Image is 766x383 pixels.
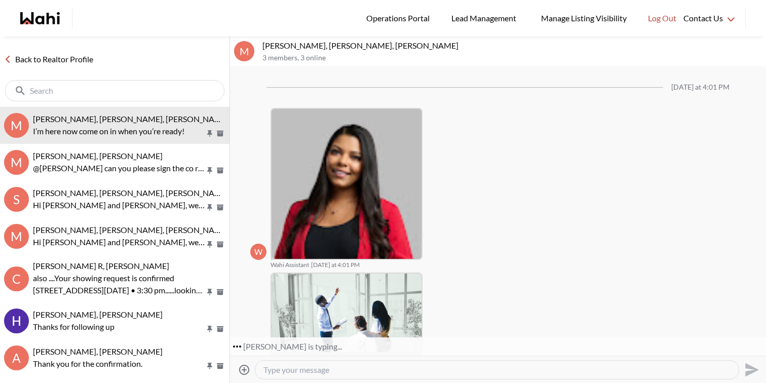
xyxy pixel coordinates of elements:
[648,12,676,25] span: Log Out
[4,224,29,249] div: M
[33,284,205,296] p: [STREET_ADDRESS][DATE] • 3:30 pm......looking forward to show you these units.....see you then......
[4,150,29,175] div: M
[243,340,342,353] div: [PERSON_NAME] is typing...
[4,309,29,333] div: Hema Alageson, Faraz
[451,12,520,25] span: Lead Management
[538,12,630,25] span: Manage Listing Visibility
[215,166,225,175] button: Archive
[4,187,29,212] div: S
[250,244,266,260] div: W
[33,236,205,248] p: Hi [PERSON_NAME] and [PERSON_NAME], we hope you enjoyed your showings! Did the properties meet yo...
[262,41,762,51] p: [PERSON_NAME], [PERSON_NAME], [PERSON_NAME]
[33,310,163,319] span: [PERSON_NAME], [PERSON_NAME]
[205,203,214,212] button: Pin
[20,12,60,24] a: Wahi homepage
[33,261,169,271] span: [PERSON_NAME] R, [PERSON_NAME]
[4,266,29,291] div: c
[205,240,214,249] button: Pin
[33,358,205,370] p: Thank you for the confirmation.
[215,240,225,249] button: Archive
[215,203,225,212] button: Archive
[33,151,163,161] span: [PERSON_NAME], [PERSON_NAME]
[4,113,29,138] div: M
[366,12,433,25] span: Operations Portal
[33,225,229,235] span: [PERSON_NAME], [PERSON_NAME], [PERSON_NAME]
[4,309,29,333] img: H
[215,362,225,370] button: Archive
[33,272,205,284] p: also ....Your showing request is confirmed
[33,188,229,198] span: [PERSON_NAME], [PERSON_NAME], [PERSON_NAME]
[4,346,29,370] div: a
[205,288,214,296] button: Pin
[33,347,163,356] span: [PERSON_NAME], [PERSON_NAME]
[215,325,225,333] button: Archive
[205,166,214,175] button: Pin
[33,199,205,211] p: Hi [PERSON_NAME] and [PERSON_NAME], we hope you enjoyed your showings! Did the properties meet yo...
[205,325,214,333] button: Pin
[215,129,225,138] button: Archive
[33,125,205,137] p: I’m here now come on in when you’re ready!
[215,288,225,296] button: Archive
[234,41,254,61] div: M
[272,274,422,352] img: Home Showing Checklist | Wahi
[272,109,422,259] img: ACg8ocIF6lpnWaxYyc7oyiGByObO6Szvsn2y6dlTXQmQDTBKOBeca7I=s96-c
[205,129,214,138] button: Pin
[262,54,762,62] p: 3 members , 3 online
[205,362,214,370] button: Pin
[263,365,731,375] textarea: Type your message
[30,86,202,96] input: Search
[33,321,205,333] p: Thanks for following up
[671,83,730,92] div: [DATE] at 4:01 PM
[33,114,229,124] span: [PERSON_NAME], [PERSON_NAME], [PERSON_NAME]
[739,358,762,381] button: Send
[33,162,205,174] p: @[PERSON_NAME] can you please sign the co rep that was sent [DATE]? Thanks
[271,261,309,269] span: Wahi Assistant
[311,261,360,269] time: 2025-08-28T20:01:33.394Z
